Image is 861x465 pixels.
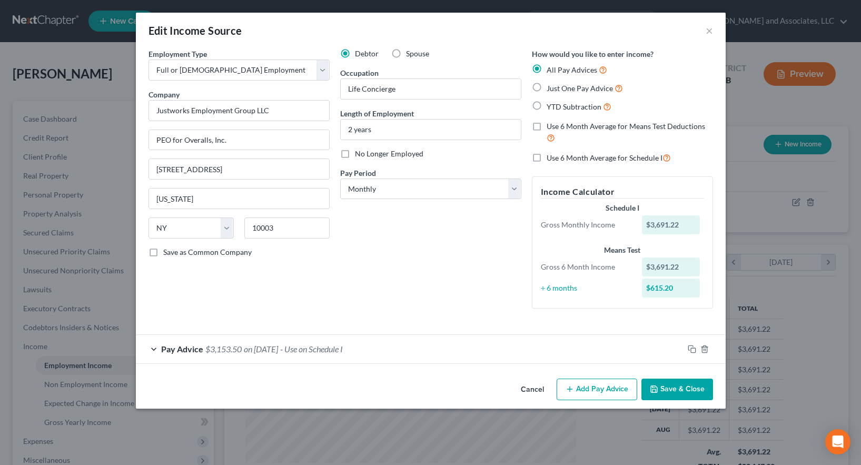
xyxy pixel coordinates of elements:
[205,344,242,354] span: $3,153.50
[149,130,329,150] input: Enter address...
[547,102,601,111] span: YTD Subtraction
[149,90,180,99] span: Company
[536,220,637,230] div: Gross Monthly Income
[557,379,637,401] button: Add Pay Advice
[642,279,700,298] div: $615.20
[547,153,662,162] span: Use 6 Month Average for Schedule I
[825,429,850,454] div: Open Intercom Messenger
[244,344,278,354] span: on [DATE]
[536,283,637,293] div: ÷ 6 months
[355,149,423,158] span: No Longer Employed
[340,169,376,177] span: Pay Period
[541,185,704,199] h5: Income Calculator
[536,262,637,272] div: Gross 6 Month Income
[163,248,252,256] span: Save as Common Company
[341,79,521,99] input: --
[641,379,713,401] button: Save & Close
[341,120,521,140] input: ex: 2 years
[280,344,343,354] span: - Use on Schedule I
[706,24,713,37] button: ×
[532,48,654,60] label: How would you like to enter income?
[406,49,429,58] span: Spouse
[547,84,613,93] span: Just One Pay Advice
[355,49,379,58] span: Debtor
[541,203,704,213] div: Schedule I
[340,67,379,78] label: Occupation
[541,245,704,255] div: Means Test
[161,344,203,354] span: Pay Advice
[512,380,552,401] button: Cancel
[149,23,242,38] div: Edit Income Source
[149,100,330,121] input: Search company by name...
[547,65,597,74] span: All Pay Advices
[547,122,705,131] span: Use 6 Month Average for Means Test Deductions
[149,50,207,58] span: Employment Type
[642,258,700,276] div: $3,691.22
[149,159,329,179] input: Unit, Suite, etc...
[149,189,329,209] input: Enter city...
[642,215,700,234] div: $3,691.22
[244,217,330,239] input: Enter zip...
[340,108,414,119] label: Length of Employment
